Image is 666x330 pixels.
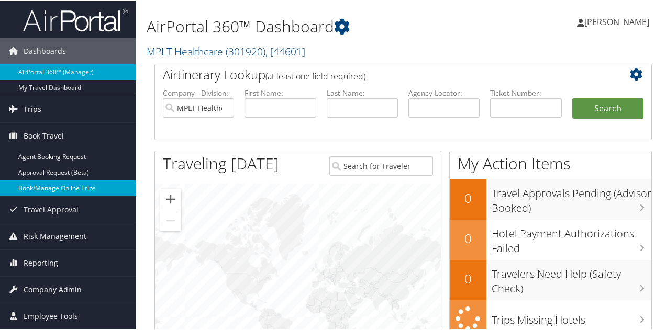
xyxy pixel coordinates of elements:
[163,65,602,83] h2: Airtinerary Lookup
[408,87,480,97] label: Agency Locator:
[24,302,78,328] span: Employee Tools
[450,259,651,299] a: 0Travelers Need Help (Safety Check)
[450,269,486,287] h2: 0
[24,95,41,121] span: Trips
[265,70,365,81] span: (at least one field required)
[577,5,660,37] a: [PERSON_NAME]
[492,220,651,255] h3: Hotel Payment Authorizations Failed
[163,152,279,174] h1: Traveling [DATE]
[492,260,651,295] h3: Travelers Need Help (Safety Check)
[490,87,561,97] label: Ticket Number:
[163,87,234,97] label: Company - Division:
[329,155,432,175] input: Search for Traveler
[24,196,79,222] span: Travel Approval
[245,87,316,97] label: First Name:
[327,87,398,97] label: Last Name:
[147,15,489,37] h1: AirPortal 360™ Dashboard
[226,43,265,58] span: ( 301920 )
[24,249,58,275] span: Reporting
[584,15,649,27] span: [PERSON_NAME]
[450,152,651,174] h1: My Action Items
[24,276,82,302] span: Company Admin
[160,209,181,230] button: Zoom out
[160,188,181,209] button: Zoom in
[450,188,486,206] h2: 0
[265,43,305,58] span: , [ 44601 ]
[492,306,651,326] h3: Trips Missing Hotels
[450,178,651,218] a: 0Travel Approvals Pending (Advisor Booked)
[450,229,486,246] h2: 0
[24,122,64,148] span: Book Travel
[147,43,305,58] a: MPLT Healthcare
[450,219,651,259] a: 0Hotel Payment Authorizations Failed
[572,97,643,118] button: Search
[24,37,66,63] span: Dashboards
[24,222,86,248] span: Risk Management
[23,7,128,31] img: airportal-logo.png
[492,180,651,214] h3: Travel Approvals Pending (Advisor Booked)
